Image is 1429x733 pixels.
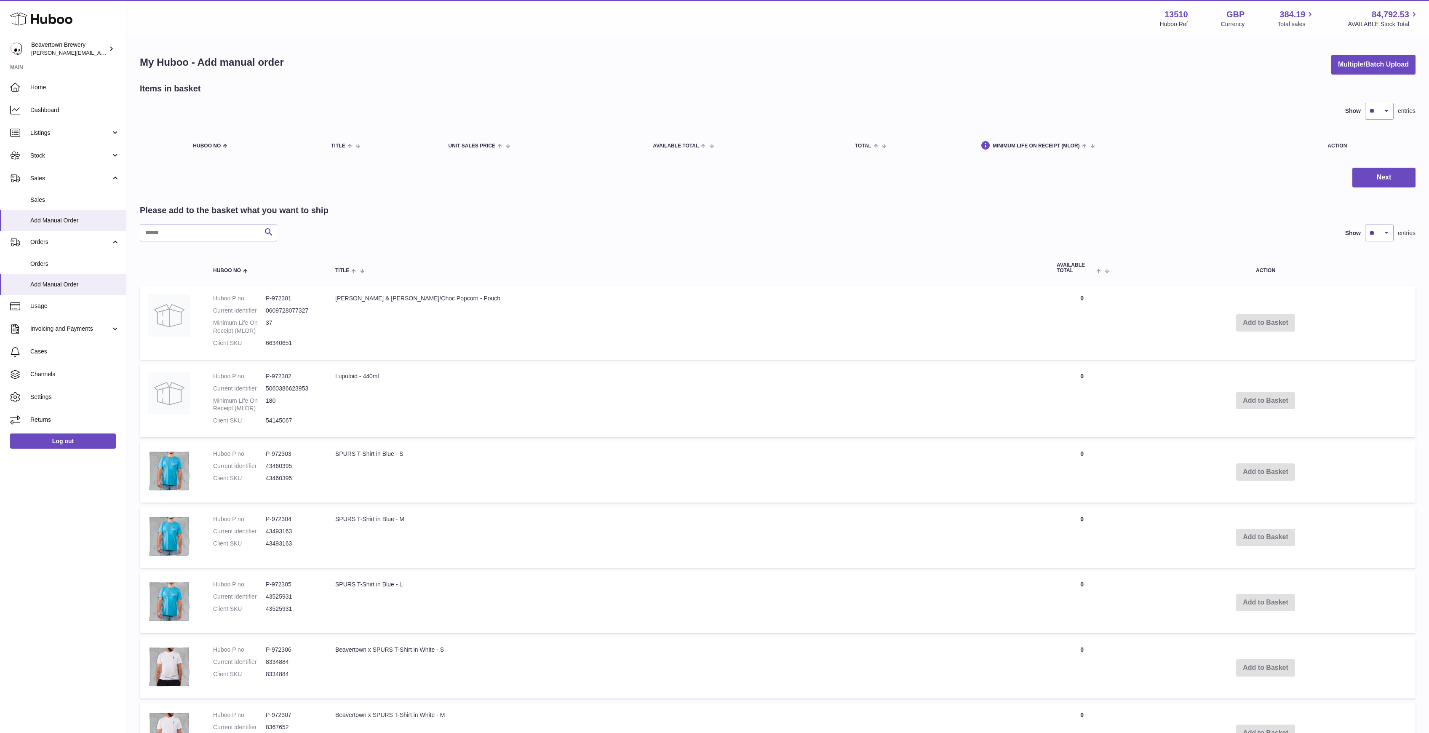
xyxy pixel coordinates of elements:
dt: Huboo P no [213,294,266,302]
dd: 43525931 [266,593,318,601]
div: Currency [1221,20,1245,28]
span: AVAILABLE Total [653,143,699,149]
div: Huboo Ref [1160,20,1188,28]
h1: My Huboo - Add manual order [140,56,284,69]
span: Total sales [1277,20,1315,28]
dt: Minimum Life On Receipt (MLOR) [213,319,266,335]
button: Next [1352,168,1416,187]
dd: 43525931 [266,605,318,613]
td: 0 [1048,286,1116,359]
span: Channels [30,370,120,378]
span: Add Manual Order [30,217,120,225]
dd: 0609728077327 [266,307,318,315]
span: Cases [30,348,120,356]
button: Multiple/Batch Upload [1331,55,1416,75]
dd: 180 [266,397,318,413]
img: Lupuloid - 440ml [148,372,190,415]
dt: Huboo P no [213,515,266,523]
dt: Current identifier [213,723,266,731]
td: Beavertown x SPURS T-Shirt in White - S [327,637,1048,698]
span: Minimum Life On Receipt (MLOR) [993,143,1080,149]
span: Sales [30,196,120,204]
span: Unit Sales Price [448,143,495,149]
dt: Huboo P no [213,372,266,380]
img: Joe & Sephs Caramel/Choc Popcorn - Pouch [148,294,190,337]
dd: 5060386623953 [266,385,318,393]
label: Show [1345,229,1361,237]
dd: P-972305 [266,581,318,589]
dd: 43493163 [266,527,318,535]
div: Action [1328,143,1407,149]
span: [PERSON_NAME][EMAIL_ADDRESS][PERSON_NAME][DOMAIN_NAME] [31,49,214,56]
img: SPURS T-Shirt in Blue - S [148,450,190,492]
dt: Client SKU [213,540,266,548]
span: Sales [30,174,111,182]
span: Orders [30,238,111,246]
dt: Huboo P no [213,450,266,458]
dd: P-972307 [266,711,318,719]
dt: Huboo P no [213,646,266,654]
span: Invoicing and Payments [30,325,111,333]
dt: Current identifier [213,307,266,315]
dt: Minimum Life On Receipt (MLOR) [213,397,266,413]
dt: Current identifier [213,462,266,470]
span: 384.19 [1279,9,1305,20]
span: Usage [30,302,120,310]
dt: Client SKU [213,605,266,613]
span: Huboo no [193,143,221,149]
img: Matthew.McCormack@beavertownbrewery.co.uk [10,43,23,55]
dd: 54145067 [266,417,318,425]
dt: Current identifier [213,593,266,601]
span: Dashboard [30,106,120,114]
dt: Huboo P no [213,711,266,719]
span: Home [30,83,120,91]
h2: Please add to the basket what you want to ship [140,205,329,216]
label: Show [1345,107,1361,115]
dt: Current identifier [213,527,266,535]
dt: Client SKU [213,474,266,482]
a: 384.19 Total sales [1277,9,1315,28]
div: Beavertown Brewery [31,41,107,57]
dd: P-972301 [266,294,318,302]
span: Add Manual Order [30,281,120,289]
dd: P-972306 [266,646,318,654]
span: Orders [30,260,120,268]
span: Stock [30,152,111,160]
td: [PERSON_NAME] & [PERSON_NAME]/Choc Popcorn - Pouch [327,286,1048,359]
a: Log out [10,433,116,449]
span: 84,792.53 [1372,9,1409,20]
span: Title [335,268,349,273]
span: AVAILABLE Total [1057,262,1094,273]
h2: Items in basket [140,83,201,94]
dd: P-972303 [266,450,318,458]
dd: 43460395 [266,474,318,482]
td: 0 [1048,364,1116,437]
dd: 43493163 [266,540,318,548]
td: 0 [1048,507,1116,568]
dd: 43460395 [266,462,318,470]
span: Listings [30,129,111,137]
span: Returns [30,416,120,424]
td: SPURS T-Shirt in Blue - L [327,572,1048,633]
span: AVAILABLE Stock Total [1348,20,1419,28]
dt: Client SKU [213,417,266,425]
img: SPURS T-Shirt in Blue - L [148,581,190,623]
span: Title [331,143,345,149]
span: Settings [30,393,120,401]
dd: P-972302 [266,372,318,380]
th: Action [1116,254,1416,282]
dt: Current identifier [213,658,266,666]
td: 0 [1048,441,1116,503]
td: Lupuloid - 440ml [327,364,1048,437]
dd: 8334884 [266,670,318,678]
td: SPURS T-Shirt in Blue - S [327,441,1048,503]
img: SPURS T-Shirt in Blue - M [148,515,190,557]
span: entries [1398,229,1416,237]
td: SPURS T-Shirt in Blue - M [327,507,1048,568]
dd: 8334884 [266,658,318,666]
dd: P-972304 [266,515,318,523]
span: Total [855,143,871,149]
strong: 13510 [1165,9,1188,20]
span: entries [1398,107,1416,115]
span: Huboo no [213,268,241,273]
